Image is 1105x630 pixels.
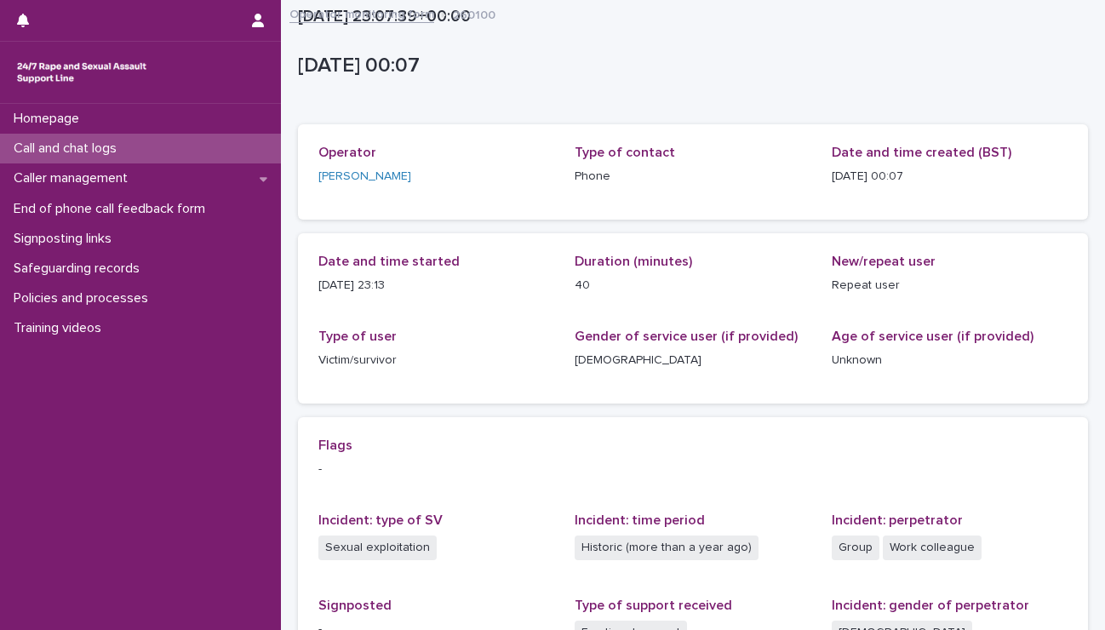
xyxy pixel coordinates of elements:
[7,290,162,306] p: Policies and processes
[318,438,352,452] span: Flags
[318,277,554,295] p: [DATE] 23:13
[7,201,219,217] p: End of phone call feedback form
[832,277,1068,295] p: Repeat user
[575,146,675,159] span: Type of contact
[575,535,759,560] span: Historic (more than a year ago)
[575,513,705,527] span: Incident: time period
[832,255,936,268] span: New/repeat user
[318,461,1068,478] p: -
[318,535,437,560] span: Sexual exploitation
[832,535,879,560] span: Group
[298,54,1081,78] p: [DATE] 00:07
[453,4,495,23] p: 260100
[289,3,434,23] a: Operator monitoring form
[7,170,141,186] p: Caller management
[575,598,732,612] span: Type of support received
[7,111,93,127] p: Homepage
[575,352,810,369] p: [DEMOGRAPHIC_DATA]
[7,231,125,247] p: Signposting links
[7,320,115,336] p: Training videos
[575,255,692,268] span: Duration (minutes)
[7,140,130,157] p: Call and chat logs
[832,168,1068,186] p: [DATE] 00:07
[7,261,153,277] p: Safeguarding records
[575,168,810,186] p: Phone
[832,352,1068,369] p: Unknown
[318,598,392,612] span: Signposted
[318,168,411,186] a: [PERSON_NAME]
[318,513,443,527] span: Incident: type of SV
[14,55,150,89] img: rhQMoQhaT3yELyF149Cw
[883,535,982,560] span: Work colleague
[832,329,1033,343] span: Age of service user (if provided)
[575,329,798,343] span: Gender of service user (if provided)
[318,255,460,268] span: Date and time started
[318,146,376,159] span: Operator
[832,146,1011,159] span: Date and time created (BST)
[318,352,554,369] p: Victim/survivor
[318,329,397,343] span: Type of user
[575,277,810,295] p: 40
[832,598,1029,612] span: Incident: gender of perpetrator
[832,513,963,527] span: Incident: perpetrator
